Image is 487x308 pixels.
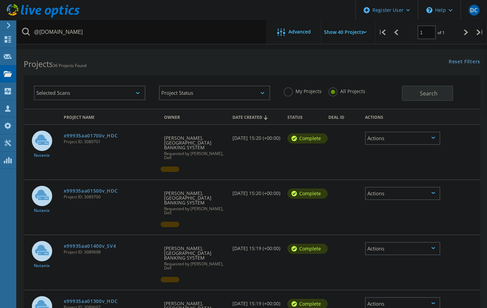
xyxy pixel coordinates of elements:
[64,250,157,254] span: Project ID: 3089698
[470,7,478,13] span: DC
[164,152,226,160] span: Requested by [PERSON_NAME], Dell
[164,262,226,270] span: Requested by [PERSON_NAME], Dell
[229,235,284,258] div: [DATE] 15:19 (+00:00)
[229,125,284,147] div: [DATE] 15:20 (+00:00)
[365,132,440,145] div: Actions
[161,180,229,222] div: [PERSON_NAME], [GEOGRAPHIC_DATA] BANKING SYSTEM
[365,242,440,255] div: Actions
[161,235,229,277] div: [PERSON_NAME], [GEOGRAPHIC_DATA] BANKING SYSTEM
[161,125,229,167] div: [PERSON_NAME], [GEOGRAPHIC_DATA] BANKING SYSTEM
[64,244,116,248] a: x99935aa01400v_SV4
[34,153,50,157] span: Nutanix
[164,207,226,215] span: Requested by [PERSON_NAME], Dell
[64,299,118,304] a: x99935aa01300v_HDC
[53,63,86,68] span: 36 Projects Found
[287,244,328,254] div: Complete
[17,20,267,44] input: Search projects by name, owner, ID, company, etc
[284,87,322,94] label: My Projects
[402,86,453,101] button: Search
[473,20,487,44] div: |
[60,110,161,123] div: Project Name
[284,110,325,123] div: Status
[24,59,53,69] b: Projects
[420,90,438,97] span: Search
[34,208,50,213] span: Nutanix
[64,195,157,199] span: Project ID: 3089700
[449,59,480,65] a: Reset Filters
[64,140,157,144] span: Project ID: 3089701
[375,20,389,44] div: |
[64,133,118,138] a: x99935aa01700v_HDC
[362,110,444,123] div: Actions
[34,264,50,268] span: Nutanix
[229,110,284,123] div: Date Created
[64,189,118,193] a: x99935aa01500v_HDC
[288,29,311,34] span: Advanced
[287,133,328,144] div: Complete
[159,86,270,100] div: Project Status
[287,189,328,199] div: Complete
[325,110,362,123] div: Deal Id
[426,7,432,13] svg: \n
[328,87,365,94] label: All Projects
[34,86,145,100] div: Selected Scans
[438,30,445,36] span: of 1
[7,14,80,19] a: Live Optics Dashboard
[365,187,440,200] div: Actions
[161,110,229,123] div: Owner
[229,180,284,202] div: [DATE] 15:20 (+00:00)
